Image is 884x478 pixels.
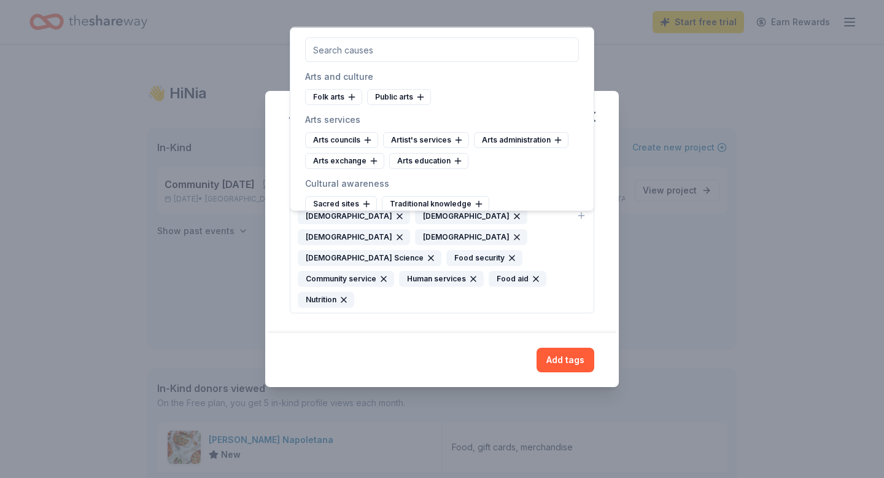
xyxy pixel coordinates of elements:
[415,229,527,245] div: [DEMOGRAPHIC_DATA]
[298,229,410,245] div: [DEMOGRAPHIC_DATA]
[305,112,579,127] div: Arts services
[399,271,484,287] div: Human services
[389,153,468,169] div: Arts education
[305,69,579,84] div: Arts and culture
[298,271,394,287] div: Community service
[298,208,410,224] div: [DEMOGRAPHIC_DATA]
[305,153,384,169] div: Arts exchange
[305,196,377,212] div: Sacred sites
[305,132,378,148] div: Arts councils
[298,292,354,308] div: Nutrition
[383,132,469,148] div: Artist's services
[446,250,522,266] div: Food security
[415,208,527,224] div: [DEMOGRAPHIC_DATA]
[367,89,431,105] div: Public arts
[474,132,568,148] div: Arts administration
[489,271,546,287] div: Food aid
[290,203,594,313] button: [DEMOGRAPHIC_DATA][DEMOGRAPHIC_DATA][DEMOGRAPHIC_DATA][DEMOGRAPHIC_DATA][DEMOGRAPHIC_DATA] Scienc...
[298,250,441,266] div: [DEMOGRAPHIC_DATA] Science
[305,37,579,62] input: Search causes
[537,348,594,372] button: Add tags
[305,176,579,191] div: Cultural awareness
[382,196,489,212] div: Traditional knowledge
[305,89,362,105] div: Folk arts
